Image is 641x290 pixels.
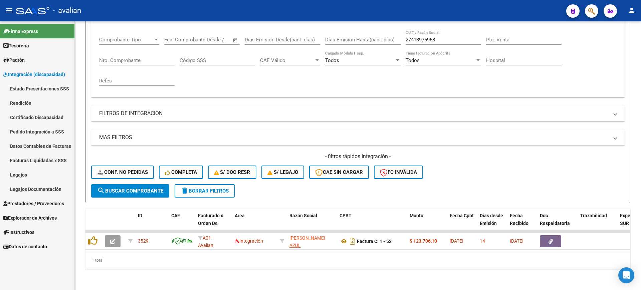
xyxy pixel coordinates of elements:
[3,214,57,222] span: Explorador de Archivos
[232,209,277,238] datatable-header-cell: Area
[159,166,203,179] button: Completa
[267,169,298,175] span: S/ legajo
[175,184,235,198] button: Borrar Filtros
[3,28,38,35] span: Firma Express
[85,252,630,269] div: 1 total
[287,209,337,238] datatable-header-cell: Razón Social
[289,234,334,248] div: 27413976958
[198,213,223,226] span: Facturado x Orden De
[5,6,13,14] mat-icon: menu
[138,213,142,218] span: ID
[99,37,153,43] span: Comprobante Tipo
[91,153,625,160] h4: - filtros rápidos Integración -
[138,238,149,244] span: 3529
[309,166,369,179] button: CAE SIN CARGAR
[315,169,363,175] span: CAE SIN CARGAR
[3,200,64,207] span: Prestadores / Proveedores
[510,213,528,226] span: Fecha Recibido
[510,238,523,244] span: [DATE]
[580,213,607,218] span: Trazabilidad
[195,209,232,238] datatable-header-cell: Facturado x Orden De
[235,238,263,244] span: Integración
[628,6,636,14] mat-icon: person
[289,213,317,218] span: Razón Social
[537,209,577,238] datatable-header-cell: Doc Respaldatoria
[340,213,352,218] span: CPBT
[169,209,195,238] datatable-header-cell: CAE
[135,209,169,238] datatable-header-cell: ID
[99,110,609,117] mat-panel-title: FILTROS DE INTEGRACION
[164,37,186,43] input: Start date
[3,42,29,49] span: Tesorería
[99,134,609,141] mat-panel-title: MAS FILTROS
[261,166,304,179] button: S/ legajo
[171,213,180,218] span: CAE
[3,229,34,236] span: Instructivos
[97,169,148,175] span: Conf. no pedidas
[165,169,197,175] span: Completa
[480,213,503,226] span: Días desde Emisión
[410,213,423,218] span: Monto
[507,209,537,238] datatable-header-cell: Fecha Recibido
[214,169,251,175] span: S/ Doc Resp.
[91,166,154,179] button: Conf. no pedidas
[181,187,189,195] mat-icon: delete
[289,235,325,248] span: [PERSON_NAME] AZUL
[447,209,477,238] datatable-header-cell: Fecha Cpbt
[357,239,392,244] strong: Factura C: 1 - 52
[53,3,81,18] span: - avalian
[91,30,625,97] div: FILTROS DEL COMPROBANTE
[192,37,224,43] input: End date
[235,213,245,218] span: Area
[380,169,417,175] span: FC Inválida
[348,236,357,247] i: Descargar documento
[260,57,314,63] span: CAE Válido
[91,184,169,198] button: Buscar Comprobante
[406,57,420,63] span: Todos
[3,71,65,78] span: Integración (discapacidad)
[91,129,625,146] mat-expansion-panel-header: MAS FILTROS
[577,209,617,238] datatable-header-cell: Trazabilidad
[450,238,463,244] span: [DATE]
[3,243,47,250] span: Datos de contacto
[618,267,634,283] div: Open Intercom Messenger
[540,213,570,226] span: Doc Respaldatoria
[181,188,229,194] span: Borrar Filtros
[198,235,213,248] span: A01 - Avalian
[477,209,507,238] datatable-header-cell: Días desde Emisión
[337,209,407,238] datatable-header-cell: CPBT
[91,105,625,121] mat-expansion-panel-header: FILTROS DE INTEGRACION
[208,166,257,179] button: S/ Doc Resp.
[325,57,339,63] span: Todos
[3,56,25,64] span: Padrón
[410,238,437,244] strong: $ 123.706,10
[374,166,423,179] button: FC Inválida
[232,36,239,44] button: Open calendar
[480,238,485,244] span: 14
[97,187,105,195] mat-icon: search
[407,209,447,238] datatable-header-cell: Monto
[97,188,163,194] span: Buscar Comprobante
[450,213,474,218] span: Fecha Cpbt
